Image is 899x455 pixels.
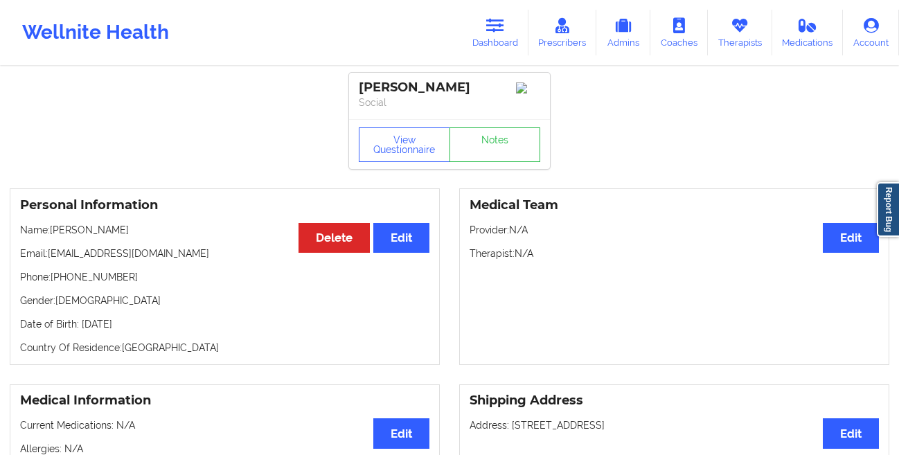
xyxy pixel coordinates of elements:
a: Coaches [650,10,708,55]
a: Dashboard [462,10,528,55]
h3: Personal Information [20,197,429,213]
h3: Shipping Address [470,393,879,409]
p: Name: [PERSON_NAME] [20,223,429,237]
div: [PERSON_NAME] [359,80,540,96]
p: Email: [EMAIL_ADDRESS][DOMAIN_NAME] [20,247,429,260]
p: Date of Birth: [DATE] [20,317,429,331]
a: Prescribers [528,10,597,55]
button: Delete [299,223,370,253]
p: Current Medications: N/A [20,418,429,432]
h3: Medical Team [470,197,879,213]
p: Gender: [DEMOGRAPHIC_DATA] [20,294,429,307]
p: Social [359,96,540,109]
h3: Medical Information [20,393,429,409]
button: Edit [823,418,879,448]
a: Notes [449,127,541,162]
p: Country Of Residence: [GEOGRAPHIC_DATA] [20,341,429,355]
img: Image%2Fplaceholer-image.png [516,82,540,93]
a: Therapists [708,10,772,55]
button: Edit [373,223,429,253]
p: Phone: [PHONE_NUMBER] [20,270,429,284]
p: Address: [STREET_ADDRESS] [470,418,879,432]
button: View Questionnaire [359,127,450,162]
button: Edit [373,418,429,448]
p: Therapist: N/A [470,247,879,260]
a: Admins [596,10,650,55]
a: Report Bug [877,182,899,237]
button: Edit [823,223,879,253]
a: Account [843,10,899,55]
p: Provider: N/A [470,223,879,237]
a: Medications [772,10,844,55]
